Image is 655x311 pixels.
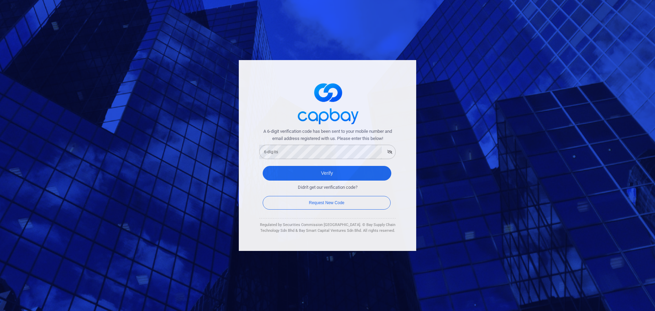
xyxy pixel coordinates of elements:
img: logo [293,77,362,128]
button: Verify [263,166,391,181]
button: Request New Code [263,196,391,210]
span: Didn't get our verification code? [298,184,358,191]
span: A 6-digit verification code has been sent to your mobile number and email address registered with... [259,128,396,142]
div: Regulated by Securities Commission [GEOGRAPHIC_DATA]. © Bay Supply Chain Technology Sdn Bhd & Bay... [259,222,396,234]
